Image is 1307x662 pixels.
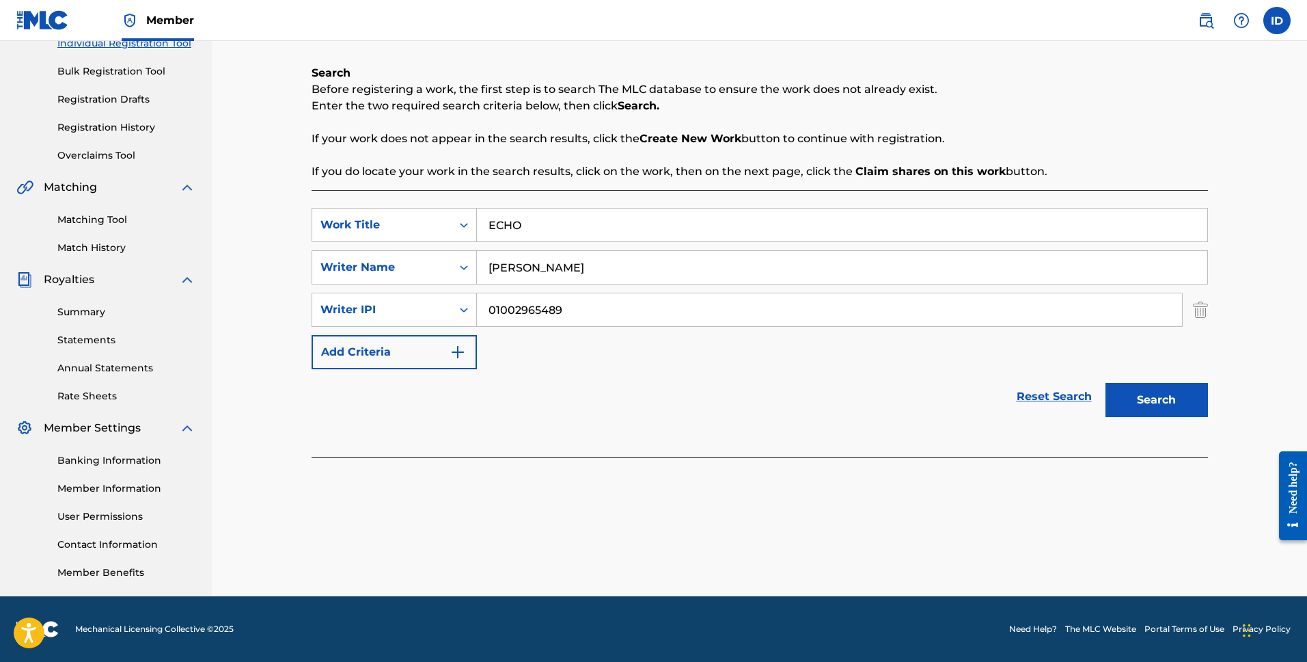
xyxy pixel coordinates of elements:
div: Writer IPI [320,302,443,318]
a: Overclaims Tool [57,148,195,163]
b: Search [312,66,350,79]
img: search [1198,12,1214,29]
img: expand [179,272,195,288]
a: Annual Statements [57,361,195,375]
a: Registration Drafts [57,92,195,107]
img: expand [179,179,195,196]
a: Member Information [57,481,195,496]
img: 9d2ae6d4665cec9f34b9.svg [450,344,466,360]
button: Add Criteria [312,335,477,369]
iframe: Resource Center [1269,441,1307,551]
a: Reset Search [1010,382,1099,412]
form: Search Form [312,208,1208,424]
p: If your work does not appear in the search results, click the button to continue with registration. [312,131,1208,147]
span: Member Settings [44,420,141,436]
a: The MLC Website [1065,623,1136,635]
div: Drag [1243,610,1251,651]
strong: Create New Work [639,132,741,145]
a: User Permissions [57,509,195,524]
span: Royalties [44,272,94,288]
div: User Menu [1263,7,1291,34]
button: Search [1105,383,1208,417]
div: Writer Name [320,259,443,276]
span: Matching [44,179,97,196]
a: Public Search [1192,7,1220,34]
a: Individual Registration Tool [57,36,195,51]
a: Portal Terms of Use [1144,623,1224,635]
a: Summary [57,305,195,319]
img: help [1233,12,1250,29]
div: Work Title [320,217,443,233]
a: Match History [57,241,195,255]
p: Enter the two required search criteria below, then click [312,98,1208,114]
img: expand [179,420,195,436]
img: Royalties [16,272,33,288]
span: Member [146,12,194,28]
a: Need Help? [1009,623,1057,635]
img: logo [16,621,59,637]
a: Privacy Policy [1233,623,1291,635]
a: Statements [57,333,195,347]
a: Registration History [57,120,195,135]
img: Top Rightsholder [122,12,138,29]
a: Bulk Registration Tool [57,64,195,79]
a: Banking Information [57,453,195,468]
a: Contact Information [57,538,195,552]
span: Mechanical Licensing Collective © 2025 [75,623,234,635]
strong: Search. [618,99,659,112]
div: Help [1228,7,1255,34]
iframe: Chat Widget [1239,596,1307,662]
img: MLC Logo [16,10,69,30]
a: Rate Sheets [57,389,195,403]
strong: Claim shares on this work [855,165,1006,178]
img: Member Settings [16,420,33,436]
a: Member Benefits [57,566,195,580]
img: Matching [16,179,33,196]
img: Delete Criterion [1193,293,1208,327]
a: Matching Tool [57,213,195,227]
p: Before registering a work, the first step is to search The MLC database to ensure the work does n... [312,81,1208,98]
p: If you do locate your work in the search results, click on the work, then on the next page, click... [312,163,1208,180]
